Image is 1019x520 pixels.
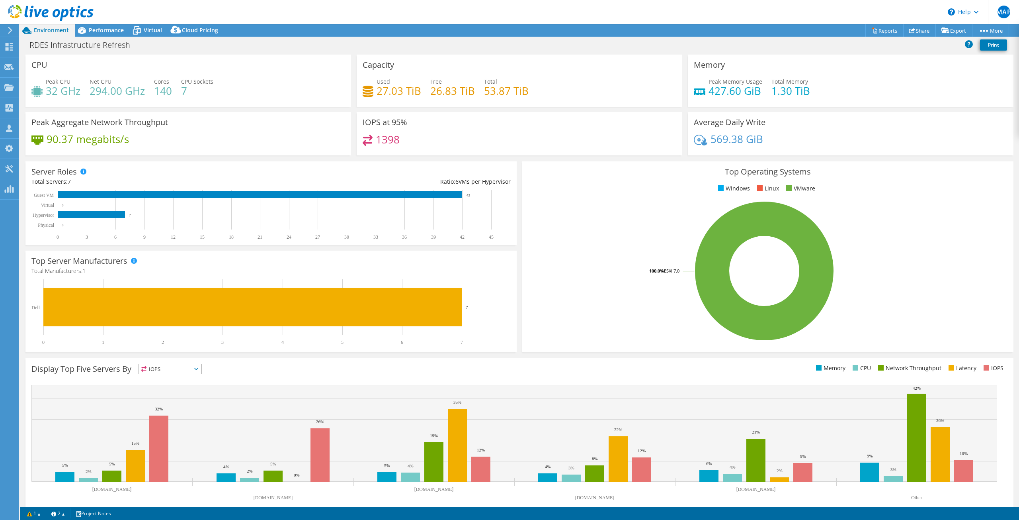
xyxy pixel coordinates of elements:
text: 12 [171,234,176,240]
text: 5% [384,463,390,468]
li: IOPS [982,364,1003,373]
h3: Capacity [363,61,394,69]
text: 3% [890,467,896,472]
text: [DOMAIN_NAME] [736,487,776,492]
text: 8% [592,456,598,461]
h3: IOPS at 95% [363,118,407,127]
span: Total Memory [771,78,808,85]
li: VMware [784,184,815,193]
text: [DOMAIN_NAME] [575,495,615,500]
h1: RDES Infrastructure Refresh [26,41,143,49]
text: 7 [461,339,463,345]
a: Project Notes [70,508,117,518]
text: 22% [614,427,622,432]
text: 15% [131,441,139,445]
text: 30 [344,234,349,240]
text: 42 [467,193,470,197]
span: Cores [154,78,169,85]
text: 5% [62,463,68,467]
text: 2% [777,468,783,473]
span: Total [484,78,497,85]
li: Memory [814,364,845,373]
span: Performance [89,26,124,34]
text: 9% [800,454,806,459]
h3: Average Daily Write [694,118,765,127]
text: 19% [430,433,438,438]
a: 1 [21,508,46,518]
h4: 26.83 TiB [430,86,475,95]
a: Export [935,24,972,37]
text: 9% [867,453,873,458]
text: 5% [109,461,115,466]
text: 4 [281,339,284,345]
h4: 569.38 GiB [711,135,763,143]
h4: 53.87 TiB [484,86,529,95]
text: 2% [86,469,92,474]
tspan: ESXi 7.0 [664,268,679,274]
span: MAP [998,6,1010,18]
text: 5 [341,339,344,345]
span: CPU Sockets [181,78,213,85]
text: 33 [373,234,378,240]
text: 5% [270,461,276,466]
text: 0 [62,203,64,207]
text: 4% [730,465,736,469]
h4: 7 [181,86,213,95]
h4: 427.60 GiB [709,86,762,95]
text: 18 [229,234,234,240]
h4: 294.00 GHz [90,86,145,95]
span: IOPS [139,364,201,374]
h4: 140 [154,86,172,95]
h3: Top Operating Systems [528,167,1007,176]
h4: 27.03 TiB [377,86,421,95]
a: Reports [865,24,904,37]
text: 1 [102,339,104,345]
text: 9 [143,234,146,240]
tspan: 100.0% [649,268,664,274]
text: 4% [408,463,414,468]
text: 0% [294,473,300,477]
a: 2 [46,508,70,518]
text: 45 [489,234,494,240]
h4: 1398 [376,135,400,144]
h4: 1.30 TiB [771,86,810,95]
li: Latency [947,364,976,373]
span: Environment [34,26,69,34]
text: Hypervisor [33,212,54,218]
text: [DOMAIN_NAME] [414,487,454,492]
span: Free [430,78,442,85]
text: 4% [545,464,551,469]
text: 2 [162,339,164,345]
text: 6 [114,234,117,240]
text: [DOMAIN_NAME] [254,495,293,500]
text: 15 [200,234,205,240]
h3: Memory [694,61,725,69]
text: Other [911,495,922,500]
text: 3% [568,465,574,470]
h3: Server Roles [31,167,77,176]
span: Cloud Pricing [182,26,218,34]
text: 35% [453,400,461,404]
text: 4% [223,464,229,469]
text: 27 [315,234,320,240]
span: Virtual [144,26,162,34]
text: 0 [57,234,59,240]
text: 6 [401,339,403,345]
a: Print [980,39,1007,51]
text: 26% [936,418,944,423]
text: Virtual [41,202,55,208]
text: 26% [316,419,324,424]
svg: \n [948,8,955,16]
li: CPU [851,364,871,373]
text: 12% [477,447,485,452]
a: More [972,24,1009,37]
div: Ratio: VMs per Hypervisor [271,177,511,186]
span: Used [377,78,390,85]
text: 7 [466,305,468,310]
text: 21% [752,430,760,434]
h3: Top Server Manufacturers [31,257,127,265]
span: 6 [455,178,459,185]
span: Peak CPU [46,78,70,85]
text: Physical [38,222,54,228]
li: Network Throughput [876,364,941,373]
